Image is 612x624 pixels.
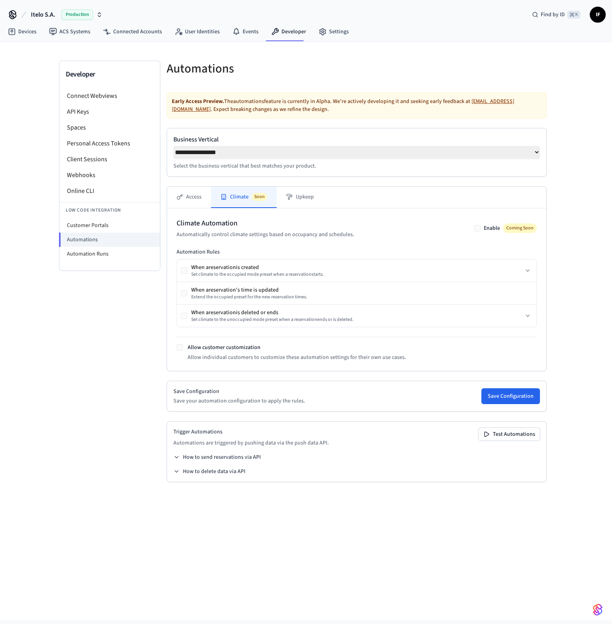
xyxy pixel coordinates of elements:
p: Automatically control climate settings based on occupancy and schedules. [177,231,354,239]
span: Coming Soon [503,223,537,233]
a: Events [226,25,265,39]
div: The automations feature is currently in Alpha. We're actively developing it and seeking early fee... [167,92,547,118]
div: Extend the occupied preset for the new reservation times. [191,294,307,300]
li: Automations [59,233,160,247]
a: Devices [2,25,43,39]
button: How to send reservations via API [173,453,261,461]
span: IF [591,8,605,22]
li: Webhooks [59,167,160,183]
li: Automation Runs [59,247,160,261]
h3: Developer [66,69,154,80]
a: Settings [312,25,355,39]
button: ClimateSoon [211,187,277,208]
span: Itelo S.A. [31,10,55,19]
div: Set climate to the unoccupied mode preset when a reservation ends or is deleted. [191,317,354,323]
li: Online CLI [59,183,160,199]
button: Test Automations [479,428,540,441]
a: [EMAIL_ADDRESS][DOMAIN_NAME] [172,97,514,113]
h2: Trigger Automations [173,428,329,436]
span: ⌘ K [567,11,580,19]
a: User Identities [168,25,226,39]
span: Production [61,10,93,20]
div: Find by ID⌘ K [526,8,587,22]
h2: Climate Automation [177,218,354,229]
div: When a reservation is deleted or ends [191,309,354,317]
li: Personal Access Tokens [59,135,160,151]
li: Low Code Integration [59,202,160,218]
label: Allow customer customization [188,343,260,351]
span: Soon [252,193,267,201]
button: Save Configuration [481,388,540,404]
strong: Early Access Preview. [172,97,224,105]
p: Select the business vertical that best matches your product. [173,162,540,170]
button: IF [590,7,606,23]
h2: Save Configuration [173,387,305,395]
h5: Automations [167,61,352,77]
h3: Automation Rules [177,248,537,256]
div: Set climate to the occupied mode preset when a reservation starts. [191,271,324,278]
p: Save your automation configuration to apply the rules. [173,397,305,405]
a: ACS Systems [43,25,97,39]
li: Connect Webviews [59,88,160,104]
li: Client Sessions [59,151,160,167]
a: Developer [265,25,312,39]
li: Customer Portals [59,218,160,233]
label: Business Vertical [173,135,540,144]
span: Find by ID [541,11,565,19]
li: Spaces [59,120,160,135]
p: Automations are triggered by pushing data via the push data API. [173,439,329,447]
p: Allow individual customers to customize these automation settings for their own use cases. [188,353,406,361]
div: When a reservation is created [191,263,324,271]
a: Connected Accounts [97,25,168,39]
div: When a reservation 's time is updated [191,286,307,294]
button: Upkeep [277,187,323,208]
li: API Keys [59,104,160,120]
img: SeamLogoGradient.69752ec5.svg [593,603,602,616]
label: Enable [484,224,500,232]
button: How to delete data via API [173,468,245,475]
button: Access [167,187,211,208]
